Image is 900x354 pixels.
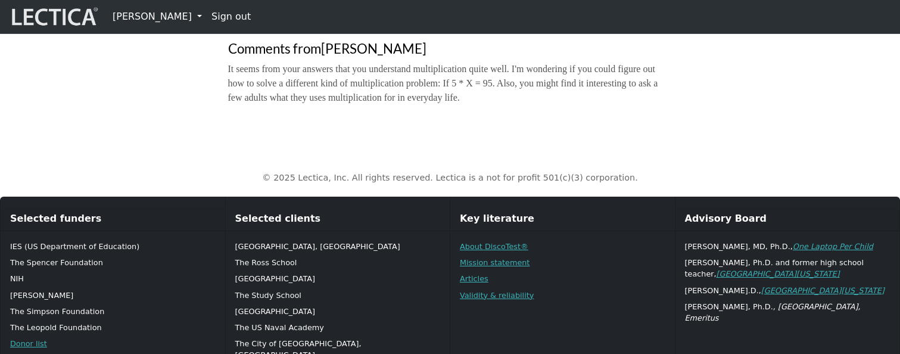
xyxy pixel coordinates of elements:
[793,242,873,251] a: One Laptop Per Child
[207,5,256,29] a: Sign out
[228,41,672,57] h3: Comments from
[9,5,98,28] img: lecticalive
[321,41,426,57] span: [PERSON_NAME]
[235,241,441,252] p: [GEOGRAPHIC_DATA], [GEOGRAPHIC_DATA]
[235,273,441,284] p: [GEOGRAPHIC_DATA]
[235,257,441,268] p: The Ross School
[235,306,441,317] p: [GEOGRAPHIC_DATA]
[685,241,890,252] p: [PERSON_NAME], MD, Ph.D.,
[717,269,840,278] a: [GEOGRAPHIC_DATA][US_STATE]
[685,301,890,324] p: [PERSON_NAME], Ph.D.
[10,339,47,348] a: Donor list
[108,5,207,29] a: [PERSON_NAME]
[235,322,441,333] p: The US Naval Academy
[460,242,528,251] a: About DiscoTest®
[460,291,534,300] a: Validity & reliability
[10,257,216,268] p: The Spencer Foundation
[10,306,216,317] p: The Simpson Foundation
[685,257,890,280] p: [PERSON_NAME], Ph.D. and former high school teacher,
[10,290,216,301] p: [PERSON_NAME]
[675,207,900,231] div: Advisory Board
[460,258,530,267] a: Mission statement
[64,172,836,185] p: © 2025 Lectica, Inc. All rights reserved. Lectica is a not for profit 501(c)(3) corporation.
[235,290,441,301] p: The Study School
[10,273,216,284] p: NIH
[761,286,885,295] a: [GEOGRAPHIC_DATA][US_STATE]
[685,302,861,322] em: , [GEOGRAPHIC_DATA], Emeritus
[460,274,488,283] a: Articles
[228,62,672,105] p: It seems from your answers that you understand multiplication quite well. I'm wondering if you co...
[10,241,216,252] p: IES (US Department of Education)
[1,207,225,231] div: Selected funders
[685,285,890,296] p: [PERSON_NAME].D.,
[450,207,675,231] div: Key literature
[226,207,450,231] div: Selected clients
[10,322,216,333] p: The Leopold Foundation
